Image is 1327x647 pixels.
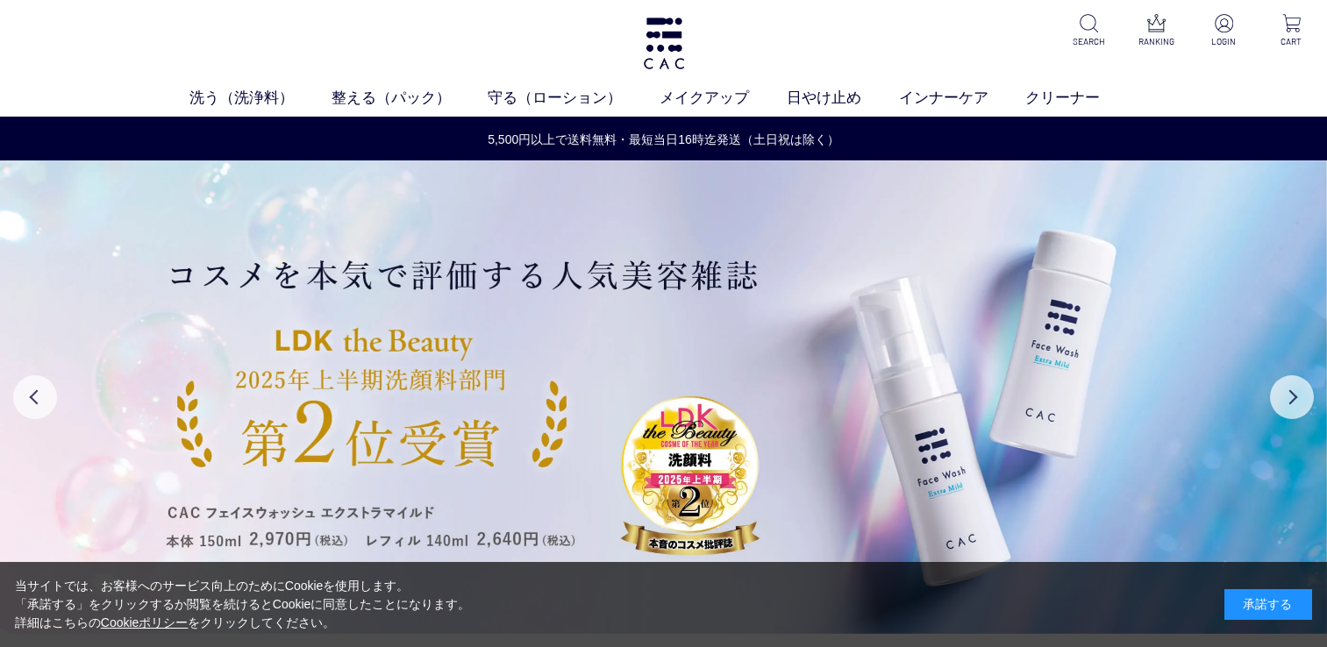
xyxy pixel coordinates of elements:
a: メイクアップ [660,87,787,110]
a: CART [1270,14,1313,48]
button: Next [1270,375,1314,419]
a: クリーナー [1025,87,1138,110]
p: LOGIN [1202,35,1245,48]
p: SEARCH [1067,35,1110,48]
img: logo [641,18,687,69]
a: 日やけ止め [787,87,899,110]
a: 洗う（洗浄料） [189,87,332,110]
p: RANKING [1135,35,1178,48]
p: CART [1270,35,1313,48]
a: インナーケア [899,87,1026,110]
a: 整える（パック） [332,87,489,110]
a: RANKING [1135,14,1178,48]
a: 5,500円以上で送料無料・最短当日16時迄発送（土日祝は除く） [1,131,1326,149]
a: Cookieポリシー [101,615,189,629]
a: 守る（ローション） [488,87,660,110]
a: LOGIN [1202,14,1245,48]
div: 当サイトでは、お客様へのサービス向上のためにCookieを使用します。 「承諾する」をクリックするか閲覧を続けるとCookieに同意したことになります。 詳細はこちらの をクリックしてください。 [15,577,471,632]
a: SEARCH [1067,14,1110,48]
button: Previous [13,375,57,419]
div: 承諾する [1224,589,1312,620]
